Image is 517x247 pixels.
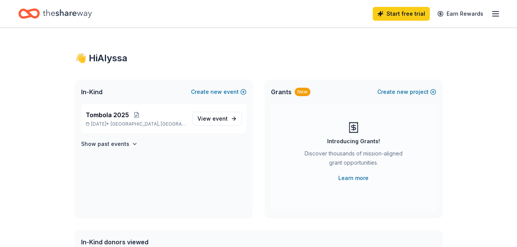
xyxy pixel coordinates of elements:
[302,149,406,170] div: Discover thousands of mission-aligned grant opportunities.
[81,87,103,97] span: In-Kind
[433,7,488,21] a: Earn Rewards
[191,87,246,97] button: Createnewevent
[327,137,380,146] div: Introducing Grants!
[212,115,228,122] span: event
[377,87,436,97] button: Createnewproject
[197,114,228,123] span: View
[86,121,186,127] p: [DATE] •
[271,87,292,97] span: Grants
[81,139,138,149] button: Show past events
[111,121,186,127] span: [GEOGRAPHIC_DATA], [GEOGRAPHIC_DATA]
[81,139,129,149] h4: Show past events
[192,112,242,126] a: View event
[373,7,430,21] a: Start free trial
[18,5,92,23] a: Home
[295,88,310,96] div: New
[338,173,369,183] a: Learn more
[210,87,222,97] span: new
[86,110,129,119] span: Tombola 2025
[81,237,236,247] div: In-Kind donors viewed
[75,52,442,64] div: 👋 Hi Alyssa
[397,87,408,97] span: new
